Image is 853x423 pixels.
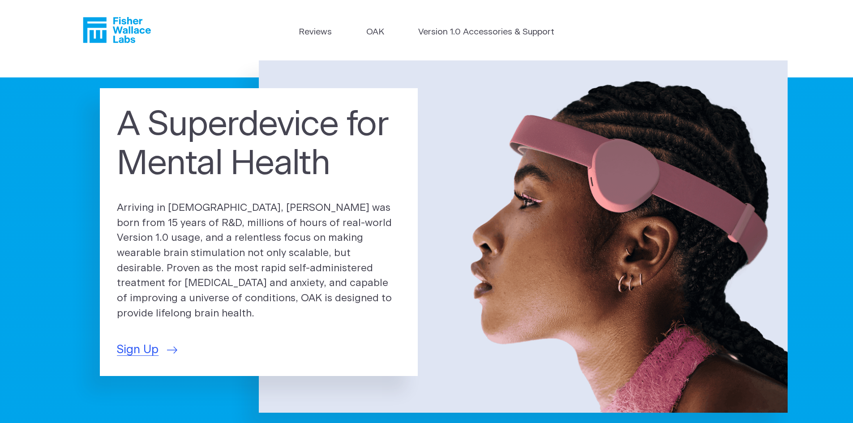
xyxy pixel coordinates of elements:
a: Fisher Wallace [83,17,151,43]
span: Sign Up [117,341,159,359]
a: Version 1.0 Accessories & Support [418,26,554,39]
p: Arriving in [DEMOGRAPHIC_DATA], [PERSON_NAME] was born from 15 years of R&D, millions of hours of... [117,201,401,321]
h1: A Superdevice for Mental Health [117,106,401,184]
a: OAK [366,26,384,39]
a: Sign Up [117,341,177,359]
a: Reviews [299,26,332,39]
